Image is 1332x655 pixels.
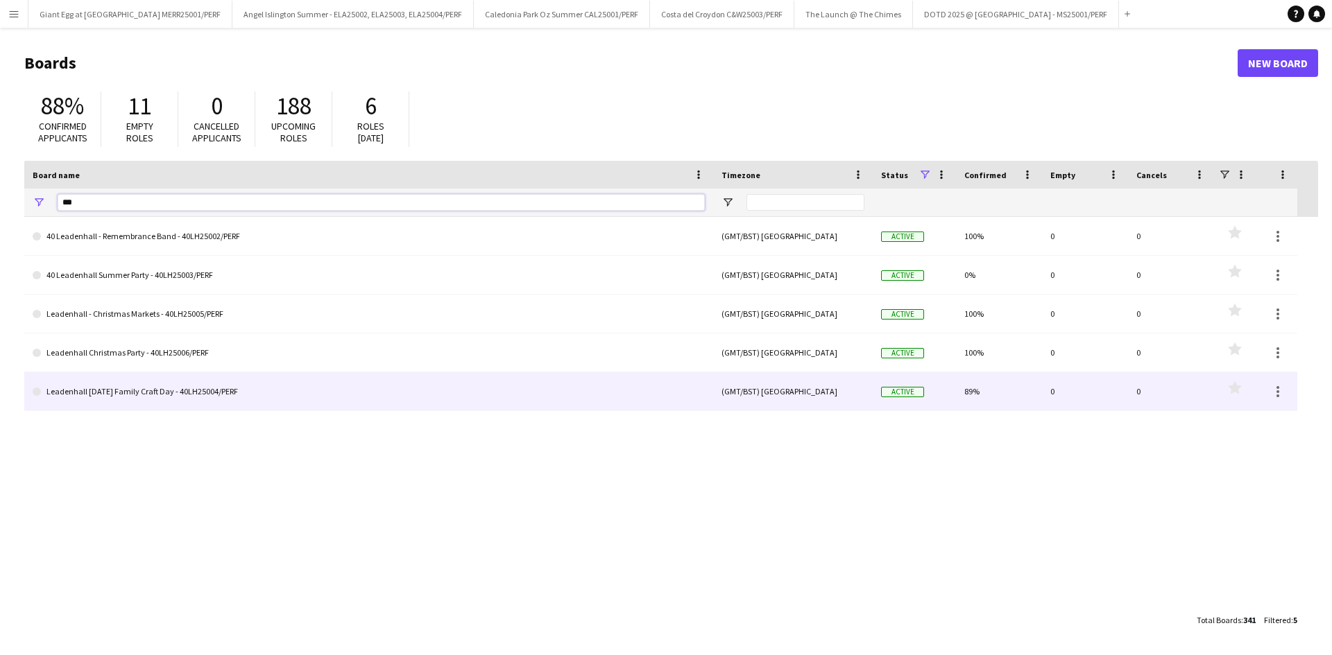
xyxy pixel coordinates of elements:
[1243,615,1256,625] span: 341
[1264,615,1291,625] span: Filtered
[713,217,873,255] div: (GMT/BST) [GEOGRAPHIC_DATA]
[357,120,384,144] span: Roles [DATE]
[881,232,924,242] span: Active
[33,217,705,256] a: 40 Leadenhall - Remembrance Band - 40LH25002/PERF
[1197,615,1241,625] span: Total Boards
[1136,170,1167,180] span: Cancels
[1264,606,1297,634] div: :
[794,1,913,28] button: The Launch @ The Chimes
[746,194,864,211] input: Timezone Filter Input
[474,1,650,28] button: Caledonia Park Oz Summer CAL25001/PERF
[33,196,45,209] button: Open Filter Menu
[1050,170,1075,180] span: Empty
[881,170,908,180] span: Status
[38,120,87,144] span: Confirmed applicants
[650,1,794,28] button: Costa del Croydon C&W25003/PERF
[24,53,1238,73] h1: Boards
[28,1,232,28] button: Giant Egg at [GEOGRAPHIC_DATA] MERR25001/PERF
[956,295,1042,333] div: 100%
[713,256,873,294] div: (GMT/BST) [GEOGRAPHIC_DATA]
[1128,295,1214,333] div: 0
[126,120,153,144] span: Empty roles
[192,120,241,144] span: Cancelled applicants
[1042,333,1128,372] div: 0
[881,348,924,358] span: Active
[881,309,924,320] span: Active
[956,333,1042,372] div: 100%
[276,91,311,121] span: 188
[1128,217,1214,255] div: 0
[365,91,377,121] span: 6
[1128,256,1214,294] div: 0
[232,1,474,28] button: Angel Islington Summer - ELA25002, ELA25003, ELA25004/PERF
[1128,372,1214,410] div: 0
[211,91,223,121] span: 0
[33,372,705,411] a: Leadenhall [DATE] Family Craft Day - 40LH25004/PERF
[964,170,1007,180] span: Confirmed
[33,333,705,372] a: Leadenhall Christmas Party - 40LH25006/PERF
[41,91,84,121] span: 88%
[1042,372,1128,410] div: 0
[1128,333,1214,372] div: 0
[713,333,873,372] div: (GMT/BST) [GEOGRAPHIC_DATA]
[1042,256,1128,294] div: 0
[271,120,316,144] span: Upcoming roles
[713,372,873,410] div: (GMT/BST) [GEOGRAPHIC_DATA]
[33,170,80,180] span: Board name
[721,196,734,209] button: Open Filter Menu
[1042,295,1128,333] div: 0
[956,372,1042,410] div: 89%
[1042,217,1128,255] div: 0
[721,170,760,180] span: Timezone
[913,1,1119,28] button: DOTD 2025 @ [GEOGRAPHIC_DATA] - MS25001/PERF
[881,270,924,281] span: Active
[58,194,705,211] input: Board name Filter Input
[956,256,1042,294] div: 0%
[33,295,705,333] a: Leadenhall - Christmas Markets - 40LH25005/PERF
[1238,49,1318,77] a: New Board
[33,256,705,295] a: 40 Leadenhall Summer Party - 40LH25003/PERF
[1293,615,1297,625] span: 5
[956,217,1042,255] div: 100%
[881,387,924,397] span: Active
[128,91,151,121] span: 11
[713,295,873,333] div: (GMT/BST) [GEOGRAPHIC_DATA]
[1197,606,1256,634] div: :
